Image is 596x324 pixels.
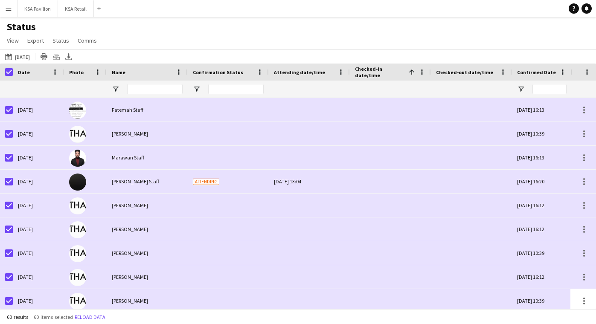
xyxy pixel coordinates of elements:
span: Photo [69,69,84,75]
span: Checked-in date/time [355,66,405,78]
div: [DATE] 13:04 [274,170,345,193]
input: Confirmed Date Filter Input [532,84,567,94]
div: [DATE] [13,241,64,265]
a: View [3,35,22,46]
span: [PERSON_NAME] [112,226,148,232]
span: Name [112,69,125,75]
div: [DATE] 10:39 [512,289,572,312]
img: Marawan Staff [69,150,86,167]
span: Fatemah Staff [112,107,143,113]
span: Checked-out date/time [436,69,493,75]
div: [DATE] [13,217,64,241]
span: [PERSON_NAME] [112,130,148,137]
img: Chieko Kitagawa [69,245,86,262]
span: Confirmation Status [193,69,243,75]
span: Marawan Staff [112,154,144,161]
span: [PERSON_NAME] [112,250,148,256]
span: Attending [193,179,219,185]
span: Date [18,69,30,75]
span: [PERSON_NAME] Staff [112,178,159,185]
input: Confirmation Status Filter Input [208,84,264,94]
img: Mako YASUDA [69,197,86,214]
app-action-btn: Print [39,52,49,62]
app-action-btn: Export XLSX [64,52,74,62]
button: KSA Retail [58,0,94,17]
input: Name Filter Input [127,84,183,94]
span: Attending date/time [274,69,325,75]
img: Sachiko TAKEUCHI [69,269,86,286]
span: Status [52,37,69,44]
div: [DATE] [13,146,64,169]
span: 60 items selected [34,314,73,320]
div: [DATE] [13,122,64,145]
button: Open Filter Menu [193,85,201,93]
span: View [7,37,19,44]
span: [PERSON_NAME] [112,274,148,280]
div: [DATE] 16:12 [512,194,572,217]
img: Fatemah Staff [69,102,86,119]
div: [DATE] 16:12 [512,265,572,289]
span: Confirmed Date [517,69,556,75]
img: Azumi Haruyama [69,221,86,238]
div: [DATE] 16:13 [512,98,572,121]
button: KSA Pavilion [17,0,58,17]
div: [DATE] [13,194,64,217]
div: [DATE] 16:12 [512,217,572,241]
a: Export [24,35,47,46]
img: Yasumi MORIYAMA [69,126,86,143]
app-action-btn: Crew files as ZIP [51,52,61,62]
div: [DATE] [13,170,64,193]
div: [DATE] 16:13 [512,146,572,169]
button: Reload data [73,312,107,322]
div: [DATE] [13,265,64,289]
div: [DATE] 10:39 [512,122,572,145]
button: Open Filter Menu [112,85,119,93]
span: Export [27,37,44,44]
button: [DATE] [3,52,32,62]
div: [DATE] 10:39 [512,241,572,265]
span: [PERSON_NAME] [112,298,148,304]
img: Hisae Yuasa [69,293,86,310]
a: Status [49,35,73,46]
div: [DATE] [13,289,64,312]
span: [PERSON_NAME] [112,202,148,208]
div: [DATE] 16:20 [512,170,572,193]
span: Comms [78,37,97,44]
button: Open Filter Menu [517,85,525,93]
a: Comms [74,35,100,46]
img: Abdulaziz Staff [69,174,86,191]
div: [DATE] [13,98,64,121]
